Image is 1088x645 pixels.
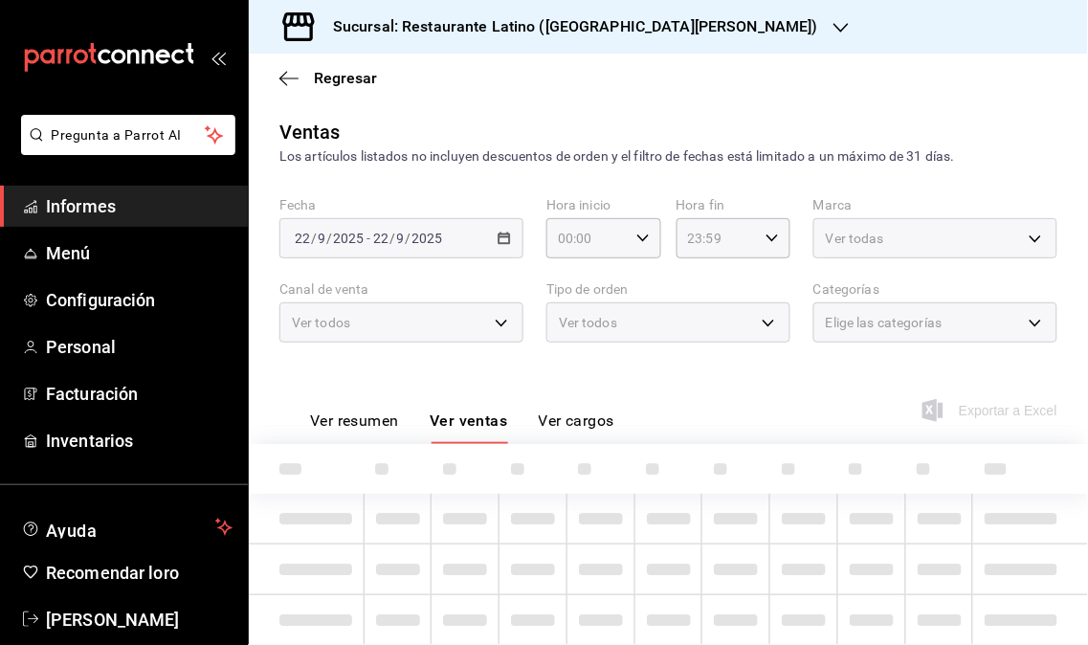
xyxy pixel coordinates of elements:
[279,69,377,87] button: Regresar
[559,313,617,332] span: Ver todos
[332,231,365,246] input: ----
[411,231,444,246] input: ----
[813,283,1057,297] label: Categorías
[46,337,116,357] font: Personal
[279,146,1057,167] div: Los artículos listados no incluyen descuentos de orden y el filtro de fechas está limitado a un m...
[326,231,332,246] span: /
[389,231,395,246] span: /
[406,231,411,246] span: /
[13,139,235,159] a: Pregunta a Parrot AI
[52,127,182,143] font: Pregunta a Parrot AI
[279,118,341,146] div: Ventas
[539,411,615,444] button: Ver cargos
[311,231,317,246] span: /
[211,50,226,65] button: abrir_cajón_menú
[366,231,370,246] span: -
[46,563,179,583] font: Recomendar loro
[46,196,116,216] font: Informes
[546,283,790,297] label: Tipo de orden
[279,199,523,212] label: Fecha
[279,283,523,297] label: Canal de venta
[826,229,884,248] span: Ver todas
[546,199,661,212] label: Hora inicio
[314,69,377,87] span: Regresar
[396,231,406,246] input: --
[826,313,943,332] span: Elige las categorías
[430,411,508,444] button: Ver ventas
[46,521,98,541] font: Ayuda
[813,199,1057,212] label: Marca
[677,199,791,212] label: Hora fin
[310,411,614,444] div: navigation tabs
[46,431,133,451] font: Inventarios
[318,15,818,38] h3: Sucursal: Restaurante Latino ([GEOGRAPHIC_DATA][PERSON_NAME])
[46,243,91,263] font: Menú
[294,231,311,246] input: --
[317,231,326,246] input: --
[292,313,350,332] span: Ver todos
[46,290,156,310] font: Configuración
[46,610,180,630] font: [PERSON_NAME]
[21,115,235,155] button: Pregunta a Parrot AI
[46,384,138,404] font: Facturación
[372,231,389,246] input: --
[310,411,399,444] button: Ver resumen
